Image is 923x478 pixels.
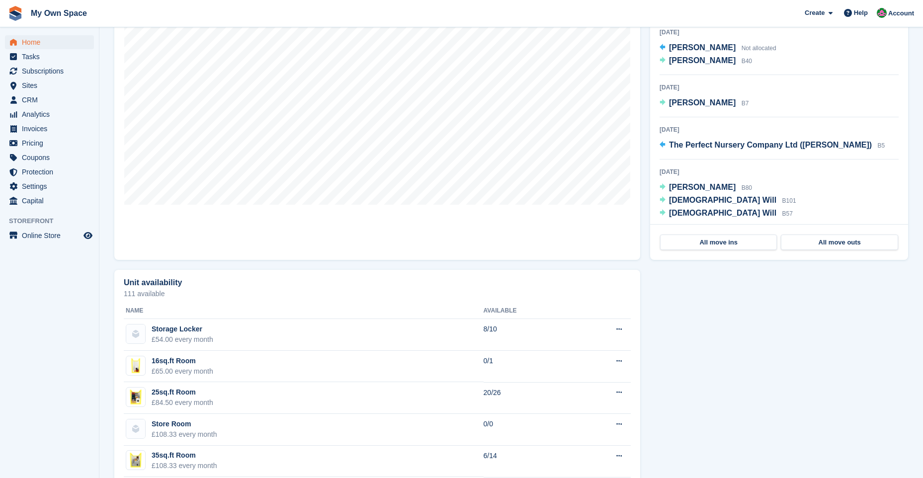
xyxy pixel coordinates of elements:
span: Account [888,8,914,18]
span: [PERSON_NAME] [669,183,736,191]
a: [PERSON_NAME] B80 [660,181,752,194]
span: CRM [22,93,82,107]
a: menu [5,50,94,64]
img: 25sqft_storage_room-front-3.png [126,388,145,406]
span: [PERSON_NAME] [669,98,736,107]
span: Analytics [22,107,82,121]
a: My Own Space [27,5,91,21]
span: Home [22,35,82,49]
span: B101 [782,197,796,204]
span: B5 [878,142,885,149]
a: menu [5,107,94,121]
span: Coupons [22,151,82,164]
span: Storefront [9,216,99,226]
a: [DEMOGRAPHIC_DATA] Will B57 [660,207,793,220]
span: [PERSON_NAME] [669,56,736,65]
span: Protection [22,165,82,179]
span: B80 [742,184,752,191]
div: Store Room [152,419,217,429]
a: [PERSON_NAME] B7 [660,97,749,110]
td: 20/26 [484,382,574,414]
a: [PERSON_NAME] Not allocated [660,42,776,55]
div: [DATE] [660,167,899,176]
span: B57 [782,210,793,217]
span: Invoices [22,122,82,136]
span: B7 [742,100,749,107]
a: menu [5,64,94,78]
div: Storage Locker [152,324,213,334]
span: Not allocated [742,45,776,52]
span: Capital [22,194,82,208]
div: [DATE] [660,125,899,134]
a: menu [5,35,94,49]
a: All move ins [660,235,777,250]
span: [DEMOGRAPHIC_DATA] Will [669,196,776,204]
a: menu [5,122,94,136]
p: 111 available [124,290,631,297]
h2: Unit availability [124,278,182,287]
div: [DATE] [660,83,899,92]
span: [PERSON_NAME] [669,43,736,52]
a: menu [5,79,94,92]
div: £54.00 every month [152,334,213,345]
span: Settings [22,179,82,193]
td: 0/1 [484,351,574,383]
span: Online Store [22,229,82,242]
td: 0/0 [484,414,574,446]
td: 6/14 [484,446,574,478]
span: Tasks [22,50,82,64]
span: B40 [742,58,752,65]
div: £84.50 every month [152,398,213,408]
a: menu [5,136,94,150]
span: Create [805,8,825,18]
a: menu [5,151,94,164]
a: menu [5,194,94,208]
div: £108.33 every month [152,429,217,440]
img: blank-unit-type-icon-ffbac7b88ba66c5e286b0e438baccc4b9c83835d4c34f86887a83fc20ec27e7b.svg [126,324,145,343]
span: The Perfect Nursery Company Ltd ([PERSON_NAME]) [669,141,872,149]
a: menu [5,93,94,107]
th: Available [484,303,574,319]
div: [DATE] [660,28,899,37]
div: 35sq.ft Room [152,450,217,461]
img: Lucy Parry [877,8,887,18]
div: 25sq.ft Room [152,387,213,398]
th: Name [124,303,484,319]
img: 16ft-storage-room-front-2.png [126,356,145,375]
div: £65.00 every month [152,366,213,377]
a: The Perfect Nursery Company Ltd ([PERSON_NAME]) B5 [660,139,885,152]
span: Sites [22,79,82,92]
a: All move outs [781,235,898,250]
span: [DEMOGRAPHIC_DATA] Will [669,209,776,217]
a: menu [5,165,94,179]
a: Map [114,1,640,260]
span: Pricing [22,136,82,150]
div: 16sq.ft Room [152,356,213,366]
a: menu [5,179,94,193]
div: £108.33 every month [152,461,217,471]
img: stora-icon-8386f47178a22dfd0bd8f6a31ec36ba5ce8667c1dd55bd0f319d3a0aa187defe.svg [8,6,23,21]
a: [DEMOGRAPHIC_DATA] Will B101 [660,194,796,207]
a: [PERSON_NAME] B40 [660,55,752,68]
td: 8/10 [484,319,574,351]
span: Help [854,8,868,18]
a: Preview store [82,230,94,241]
a: menu [5,229,94,242]
img: blank-unit-type-icon-ffbac7b88ba66c5e286b0e438baccc4b9c83835d4c34f86887a83fc20ec27e7b.svg [126,419,145,438]
img: 35sqft_storage_room-front-3.png [126,451,145,470]
span: Subscriptions [22,64,82,78]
